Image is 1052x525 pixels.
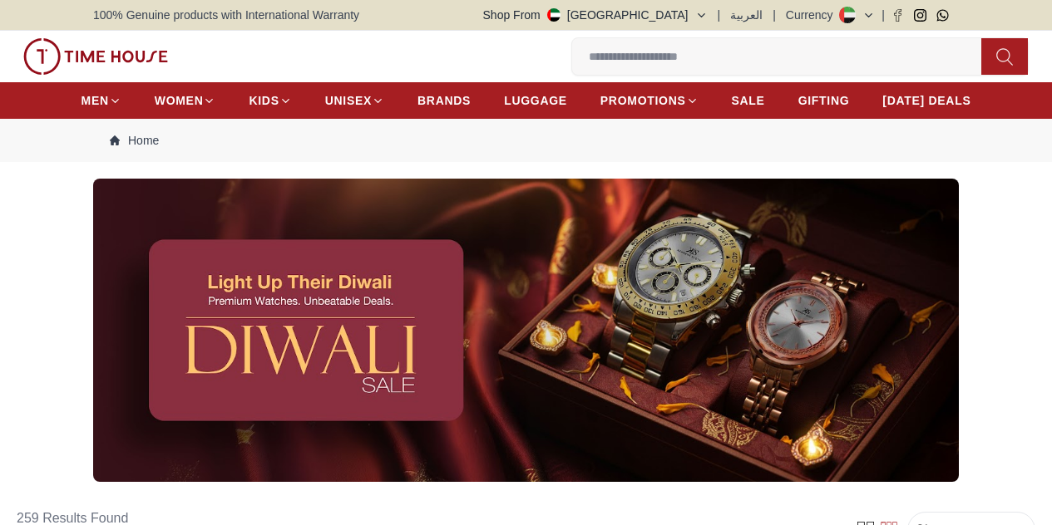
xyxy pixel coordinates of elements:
[786,7,840,23] div: Currency
[93,7,359,23] span: 100% Genuine products with International Warranty
[773,7,776,23] span: |
[110,132,159,149] a: Home
[882,86,971,115] a: [DATE] DEALS
[325,92,372,109] span: UNISEX
[93,119,959,162] nav: Breadcrumb
[483,7,708,23] button: Shop From[GEOGRAPHIC_DATA]
[882,7,885,23] span: |
[23,38,168,75] img: ...
[891,9,904,22] a: Facebook
[936,9,949,22] a: Whatsapp
[732,86,765,115] a: SALE
[504,86,567,115] a: LUGGAGE
[417,92,471,109] span: BRANDS
[504,92,567,109] span: LUGGAGE
[732,92,765,109] span: SALE
[547,8,561,22] img: United Arab Emirates
[325,86,384,115] a: UNISEX
[718,7,721,23] span: |
[914,9,926,22] a: Instagram
[600,92,686,109] span: PROMOTIONS
[93,179,959,482] img: ...
[417,86,471,115] a: BRANDS
[730,7,763,23] button: العربية
[81,86,121,115] a: MEN
[155,86,216,115] a: WOMEN
[81,92,109,109] span: MEN
[249,92,279,109] span: KIDS
[798,86,850,115] a: GIFTING
[249,86,291,115] a: KIDS
[600,86,699,115] a: PROMOTIONS
[798,92,850,109] span: GIFTING
[882,92,971,109] span: [DATE] DEALS
[155,92,204,109] span: WOMEN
